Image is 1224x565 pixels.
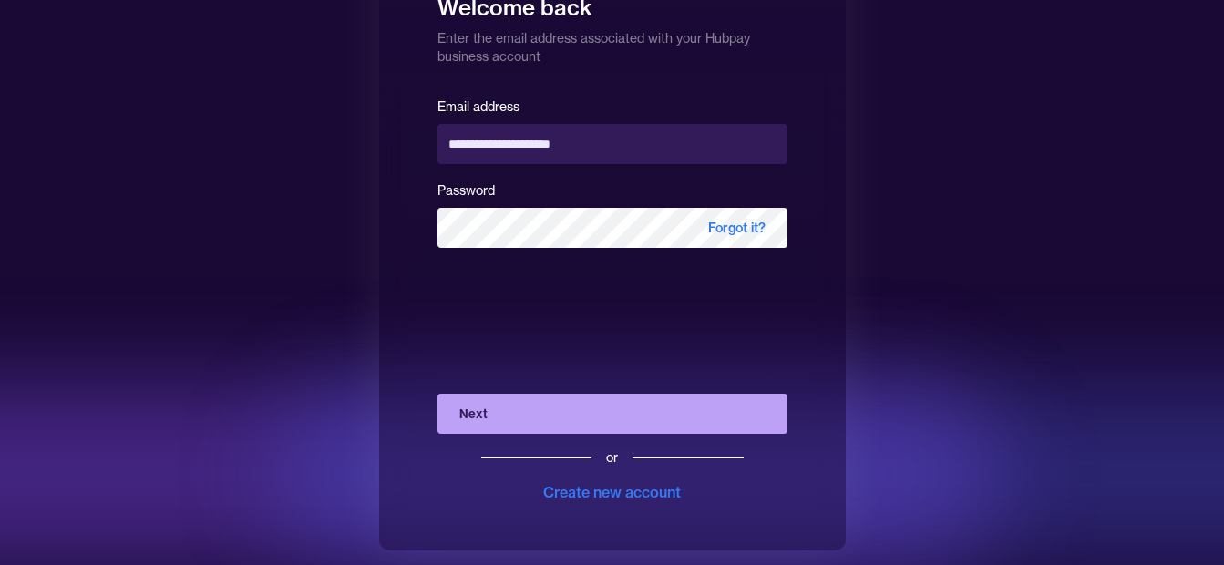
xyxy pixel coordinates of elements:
div: or [606,448,618,467]
span: Forgot it? [686,208,787,248]
label: Password [437,182,495,199]
div: Create new account [543,481,681,503]
label: Email address [437,98,519,115]
button: Next [437,394,787,434]
p: Enter the email address associated with your Hubpay business account [437,22,787,66]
